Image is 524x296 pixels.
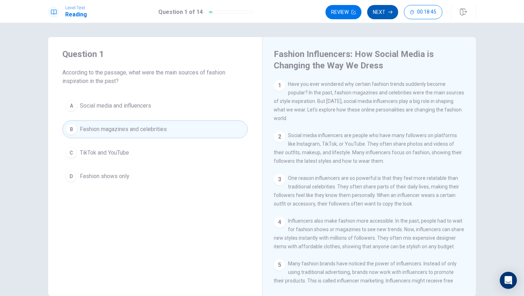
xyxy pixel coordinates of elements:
[500,272,517,289] div: Open Intercom Messenger
[274,133,462,164] span: Social media influencers are people who have many followers on platforms like Instagram, TikTok, ...
[274,218,464,249] span: Influencers also make fashion more accessible. In the past, people had to wait for fashion shows ...
[274,174,285,185] div: 3
[66,124,77,135] div: B
[62,167,248,185] button: DFashion shows only
[62,97,248,115] button: ASocial media and influencers
[80,125,167,134] span: Fashion magazines and celebrities
[417,9,436,15] span: 00:18:45
[66,171,77,182] div: D
[274,217,285,228] div: 4
[274,259,285,271] div: 5
[158,8,203,16] h1: Question 1 of 14
[274,131,285,142] div: 2
[62,120,248,138] button: BFashion magazines and celebrities
[62,144,248,162] button: CTikTok and YouTube
[66,147,77,159] div: C
[80,102,151,110] span: Social media and influencers
[62,68,248,85] span: According to the passage, what were the main sources of fashion inspiration in the past?
[66,100,77,111] div: A
[62,48,248,60] h4: Question 1
[65,10,87,19] h1: Reading
[274,81,464,121] span: Have you ever wondered why certain fashion trends suddenly become popular? In the past, fashion m...
[80,172,129,181] span: Fashion shows only
[325,5,361,19] button: Review
[274,175,459,207] span: One reason influencers are so powerful is that they feel more relatable than traditional celebrit...
[274,48,463,71] h4: Fashion Influencers: How Social Media is Changing the Way We Dress
[274,80,285,91] div: 1
[404,5,442,19] button: 00:18:45
[80,149,129,157] span: TikTok and YouTube
[65,5,87,10] span: Level Test
[367,5,398,19] button: Next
